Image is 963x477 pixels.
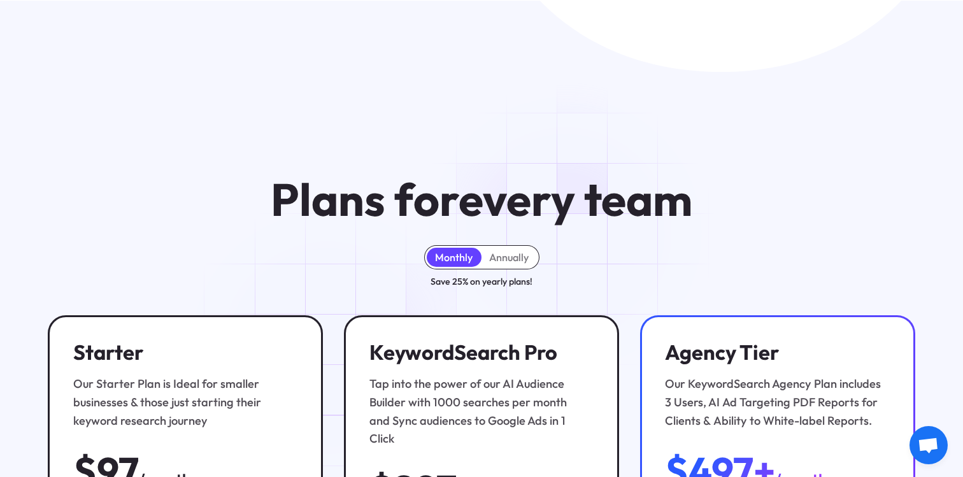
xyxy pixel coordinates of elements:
[665,340,883,365] h3: Agency Tier
[271,176,692,224] h1: Plans for
[665,375,883,430] div: Our KeywordSearch Agency Plan includes 3 Users, AI Ad Targeting PDF Reports for Clients & Ability...
[459,171,692,228] span: every team
[73,340,291,365] h3: Starter
[909,426,948,464] a: Open chat
[435,251,473,264] div: Monthly
[369,340,587,365] h3: KeywordSearch Pro
[431,274,532,288] div: Save 25% on yearly plans!
[489,251,529,264] div: Annually
[369,375,587,448] div: Tap into the power of our AI Audience Builder with 1000 searches per month and Sync audiences to ...
[73,375,291,430] div: Our Starter Plan is Ideal for smaller businesses & those just starting their keyword research jou...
